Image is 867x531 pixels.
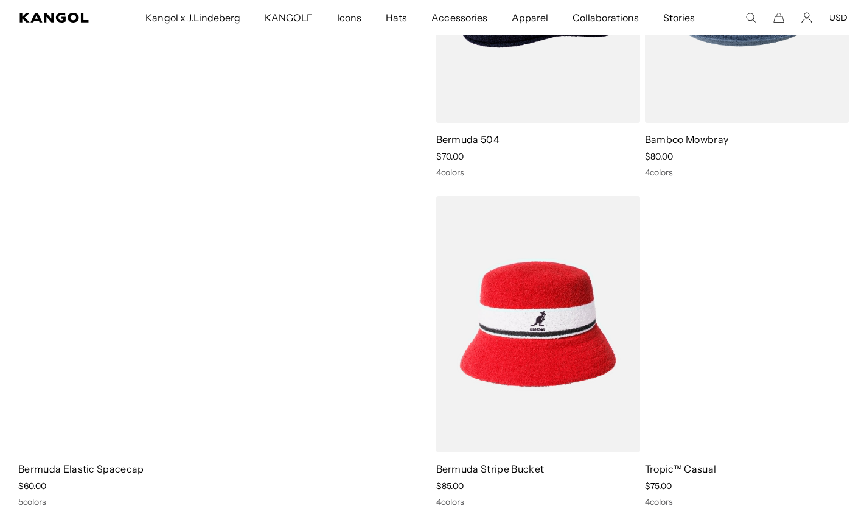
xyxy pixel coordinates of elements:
[801,12,812,23] a: Account
[436,151,464,162] span: $70.00
[645,196,849,452] img: Tropic™ Casual
[436,480,464,491] span: $85.00
[745,12,756,23] summary: Search here
[773,12,784,23] button: Cart
[18,480,46,491] span: $60.00
[645,480,672,491] span: $75.00
[436,133,500,146] a: Bermuda 504
[645,167,849,178] div: 4 colors
[436,496,640,507] div: 4 colors
[645,151,673,162] span: $80.00
[645,496,849,507] div: 4 colors
[829,12,848,23] button: USD
[436,463,545,475] a: Bermuda Stripe Bucket
[436,196,640,452] img: Bermuda Stripe Bucket
[436,167,640,178] div: 4 colors
[19,13,96,23] a: Kangol
[645,463,716,475] a: Tropic™ Casual
[18,463,144,475] a: Bermuda Elastic Spacecap
[18,496,431,507] div: 5 colors
[645,133,728,146] a: Bamboo Mowbray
